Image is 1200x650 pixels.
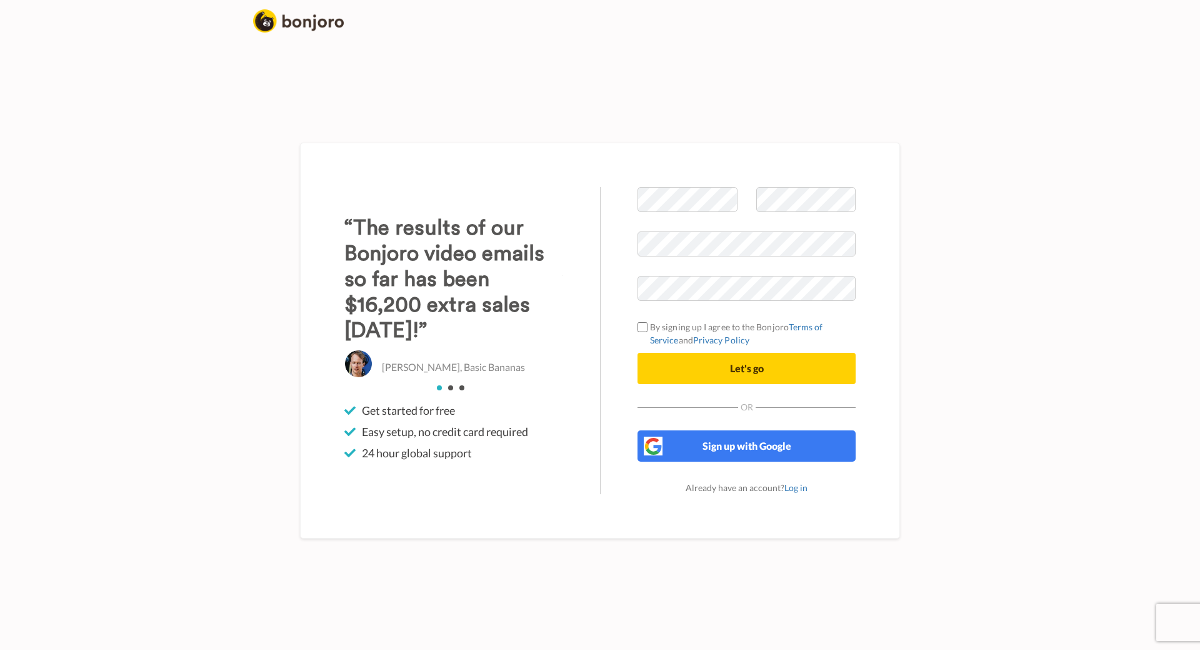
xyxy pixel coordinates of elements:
[686,482,807,493] span: Already have an account?
[362,424,528,439] span: Easy setup, no credit card required
[382,360,525,375] p: [PERSON_NAME], Basic Bananas
[650,322,823,345] a: Terms of Service
[637,320,856,347] label: By signing up I agree to the Bonjoro and
[784,482,807,493] a: Log in
[344,350,372,378] img: Christo Hall, Basic Bananas
[637,322,647,332] input: By signing up I agree to the BonjoroTerms of ServiceandPrivacy Policy
[253,9,344,33] img: logo_full.png
[362,445,472,460] span: 24 hour global support
[362,403,455,418] span: Get started for free
[693,335,749,345] a: Privacy Policy
[738,403,756,412] span: Or
[730,362,764,374] span: Let's go
[344,215,562,343] h3: “The results of our Bonjoro video emails so far has been $16,200 extra sales [DATE]!”
[637,353,856,384] button: Let's go
[702,440,791,452] span: Sign up with Google
[637,430,856,462] button: Sign up with Google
